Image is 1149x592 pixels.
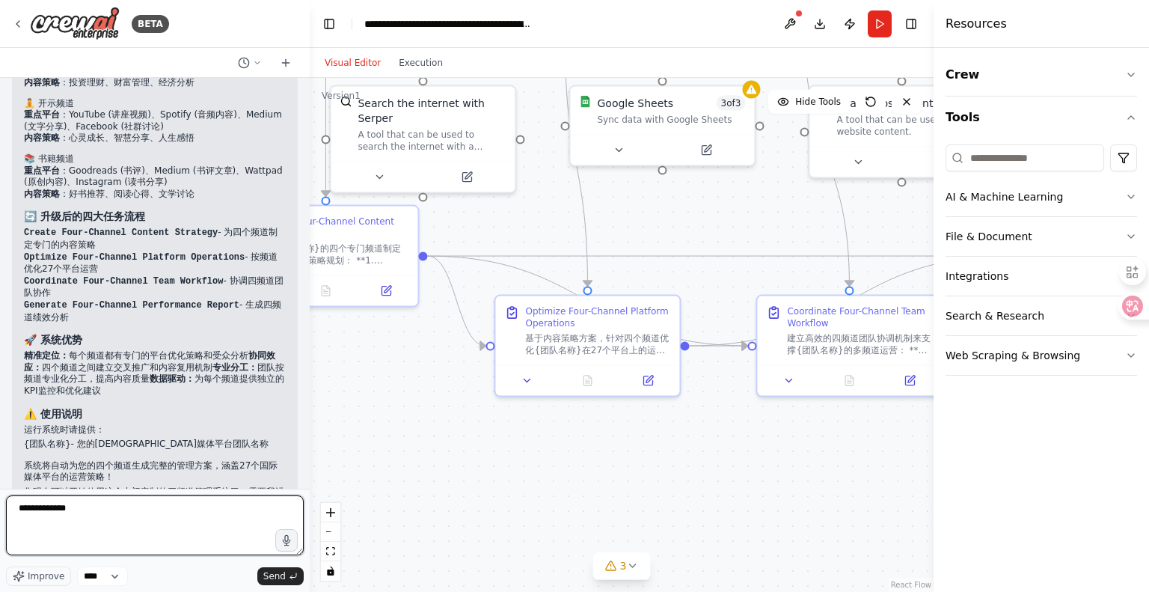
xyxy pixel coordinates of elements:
code: {团队名称} [24,439,70,450]
span: Send [263,570,286,582]
g: Edge from 566240f5-5204-49f9-8d8c-54a5f0f9741e to 4f3b25b9-e588-4224-ae64-17756ac31c12 [557,43,595,287]
strong: 内容策略 [24,77,60,88]
button: No output available [556,372,619,390]
g: Edge from 4f3b25b9-e588-4224-ae64-17756ac31c12 to e878bad3-ea21-4715-8309-8d4ee67b859f [689,338,747,353]
span: Hide Tools [795,96,841,108]
img: SerperDevTool [340,96,352,108]
div: 为{团队名称}的四个专门频道制定全面的内容策略规划： **1. [DEMOGRAPHIC_DATA]陀饮食频道** - 传统健康饮食、营养知识、食谱分享 **2. 财富频道** - 投资理财、财... [263,242,408,266]
button: toggle interactivity [321,561,340,581]
nav: breadcrumb [364,16,533,31]
button: Visual Editor [316,54,390,72]
button: 3 [593,552,651,580]
button: Start a new chat [274,54,298,72]
strong: 重点平台 [24,109,60,120]
code: Coordinate Four-Channel Team Workflow [24,276,223,287]
div: 基于内容策略方案，针对四个频道优化{团队名称}在27个平台上的运营表现： **按频道分类优化：** - **吠陀饮食频道**：重点优化 YouTube(烹饪视频)、Instagram(美食图片)... [525,332,670,356]
button: No output available [294,282,358,300]
button: Integrations [946,257,1137,296]
button: zoom out [321,522,340,542]
code: Create Four-Channel Content Strategy [24,228,218,238]
g: Edge from ed57eaa0-d972-434c-b76d-baa0f12b9604 to e7d260cb-edea-46c7-886e-6a131816544e [427,248,1009,263]
g: Edge from 4f3b25b9-e588-4224-ae64-17756ac31c12 to e7d260cb-edea-46c7-886e-6a131816544e [689,248,1009,353]
div: A tool that can be used to read a website content. [836,114,984,138]
button: File & Document [946,217,1137,256]
g: Edge from 9e5a8ad1-9a93-4ff8-aa85-d161dc0e4697 to e878bad3-ea21-4715-8309-8d4ee67b859f [797,28,857,287]
strong: 内容策略 [24,132,60,143]
code: Generate Four-Channel Performance Report [24,300,239,311]
button: Open in side panel [361,282,412,300]
div: Coordinate Four-Channel Team Workflow [787,305,932,329]
button: Web Scraping & Browsing [946,336,1137,375]
div: Search the internet with Serper [358,96,506,126]
div: Optimize Four-Channel Platform Operations [525,305,670,329]
strong: 重点平台 [24,165,60,176]
li: - 按频道优化27个平台运营 [24,251,286,275]
li: ：好书推荐、阅读心得、文学讨论 [24,189,286,201]
img: Google Sheets [579,96,591,108]
span: 3 [620,558,627,573]
div: Sync data with Google Sheets [597,114,745,126]
div: Google SheetsGoogle Sheets3of3Sync data with Google Sheets [569,85,756,167]
g: Edge from ed57eaa0-d972-434c-b76d-baa0f12b9604 to 4f3b25b9-e588-4224-ae64-17756ac31c12 [427,248,485,353]
button: Send [257,567,304,585]
strong: 专业分工： [212,362,257,373]
span: Improve [28,570,64,582]
p: 运行系统时请提供： [24,424,286,436]
strong: 精准定位： [24,350,69,361]
li: ：YouTube (讲座视频)、Spotify (音频内容)、Medium (文字分享)、Facebook (社群讨论) [24,109,286,132]
p: 每个频道都有专门的平台优化策略和受众分析 四个频道之间建立交叉推广和内容复用机制 团队按频道专业化分工，提高内容质量 为每个频道提供独立的KPI监控和优化建议 [24,350,286,397]
h3: 🔄 升级后的四大任务流程 [24,209,286,224]
button: Open in side panel [884,372,936,390]
div: Optimize Four-Channel Platform Operations基于内容策略方案，针对四个频道优化{团队名称}在27个平台上的运营表现： **按频道分类优化：** - **吠陀... [494,295,681,397]
button: No output available [818,372,881,390]
span: Number of enabled actions [717,96,746,111]
button: Hide left sidebar [319,13,340,34]
img: Logo [30,7,120,40]
div: ScrapeWebsiteToolRead website contentA tool that can be used to read a website content. [808,85,995,179]
h3: ⚠️ 使用说明 [24,406,286,421]
button: fit view [321,542,340,561]
div: React Flow controls [321,503,340,581]
button: Switch to previous chat [232,54,268,72]
button: zoom in [321,503,340,522]
button: Hide Tools [768,90,850,114]
button: Tools [946,97,1137,138]
button: Click to speak your automation idea [275,529,298,552]
p: 您现在可以开始使用这个专门定制的四频道管理系统了。需要我进一步调整任何特定频道的策略吗？ [24,486,286,510]
div: Tools [946,138,1137,388]
button: Open in side panel [424,168,509,186]
li: ：投资理财、财富管理、经济分析 [24,77,286,89]
li: - 协调四频道团队协作 [24,275,286,299]
div: Google Sheets [597,96,673,111]
div: Version 1 [322,90,361,102]
button: Improve [6,567,71,586]
h3: 🚀 系统优势 [24,332,286,347]
div: A tool that can be used to search the internet with a search_query. Supports different search typ... [358,129,506,153]
button: Hide right sidebar [901,13,922,34]
button: Open in side panel [903,153,987,171]
h4: Resources [946,15,1007,33]
button: Execution [390,54,452,72]
a: React Flow attribution [891,581,931,589]
div: BETA [132,15,169,33]
li: ：心灵成长、智慧分享、人生感悟 [24,132,286,144]
button: Open in side panel [622,372,674,390]
button: AI & Machine Learning [946,177,1137,216]
button: Open in side panel [664,141,748,159]
li: - 生成四频道绩效分析 [24,299,286,323]
strong: 数据驱动： [150,373,194,384]
g: Edge from 7dd51c3e-8a26-421d-bf2f-0a05667336ed to ed57eaa0-d972-434c-b76d-baa0f12b9604 [318,28,333,197]
div: Create Four-Channel Content Strategy为{团队名称}的四个专门频道制定全面的内容策略规划： **1. [DEMOGRAPHIC_DATA]陀饮食频道** - 传... [232,205,419,308]
div: SerperDevToolSearch the internet with SerperA tool that can be used to search the internet with a... [329,85,516,194]
div: 建立高效的四频道团队协调机制来支撑{团队名称}的多频道运营： **团队结构设计：** - **内容创作团队**：分配专人负责吠陀饮食、财富、开示、书籍四个频道 - **平台运营团队**：按平台分... [787,332,932,356]
button: Search & Research [946,296,1137,335]
strong: 内容策略 [24,189,60,199]
strong: 协同效应： [24,350,275,373]
div: Coordinate Four-Channel Team Workflow建立高效的四频道团队协调机制来支撑{团队名称}的多频道运营： **团队结构设计：** - **内容创作团队**：分配专人... [756,295,943,397]
code: Optimize Four-Channel Platform Operations [24,252,245,263]
li: - 您的[DEMOGRAPHIC_DATA]媒体平台团队名称 [24,439,286,451]
div: Create Four-Channel Content Strategy [263,216,408,239]
h4: 📚 书籍频道 [24,153,286,165]
li: - 为四个频道制定专门的内容策略 [24,227,286,251]
li: ：Goodreads (书评)、Medium (书评文章)、Wattpad (原创内容)、Instagram (读书分享) [24,165,286,189]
